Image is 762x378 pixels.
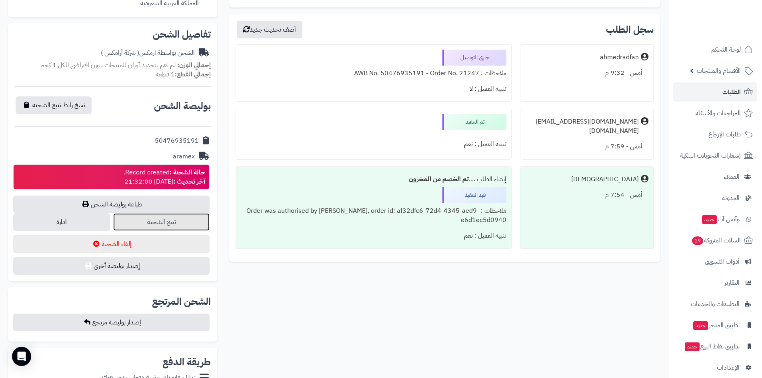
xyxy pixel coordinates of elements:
[724,171,740,182] span: العملاء
[162,357,211,367] h2: طريقة الدفع
[241,228,506,244] div: تنبيه العميل : نعم
[525,65,648,81] div: أمس - 9:32 م
[237,21,302,38] button: أضف تحديث جديد
[409,174,469,184] b: تم الخصم من المخزون
[13,213,110,231] a: ادارة
[722,86,741,98] span: الطلبات
[600,53,639,62] div: ahmedradfan
[241,136,506,152] div: تنبيه العميل : نعم
[673,273,757,292] a: التقارير
[170,168,205,177] strong: حالة الشحنة :
[673,252,757,271] a: أدوات التسويق
[13,196,210,213] a: طباعة بوليصة الشحن
[113,213,210,231] a: تتبع الشحنة
[442,114,506,130] div: تم التنفيذ
[154,101,211,111] h2: بوليصة الشحن
[525,139,648,154] div: أمس - 7:59 م
[705,256,740,267] span: أدوات التسويق
[673,210,757,229] a: وآتس آبجديد
[711,44,741,55] span: لوحة التحكم
[40,60,176,70] span: لم تقم بتحديد أوزان للمنتجات ، وزن افتراضي للكل 1 كجم
[692,320,740,331] span: تطبيق المتجر
[673,188,757,208] a: المدونة
[673,358,757,377] a: الإعدادات
[680,150,741,161] span: إشعارات التحويلات البنكية
[124,168,205,186] div: Record created. [DATE] 21:32:00
[442,50,506,66] div: جاري التوصيل
[156,70,211,79] small: 1 قطعة
[673,294,757,314] a: التطبيقات والخدمات
[708,129,741,140] span: طلبات الإرجاع
[13,235,210,253] button: إلغاء الشحنة
[241,203,506,228] div: ملاحظات : Order was authorised by [PERSON_NAME], order id: af32dfc6-72d4-4345-aed9-e6d1ec5d0940
[14,30,211,39] h2: تفاصيل الشحن
[673,316,757,335] a: تطبيق المتجرجديد
[13,257,210,275] button: إصدار بوليصة أخرى
[673,104,757,123] a: المراجعات والأسئلة
[606,25,654,34] h3: سجل الطلب
[717,362,740,373] span: الإعدادات
[722,192,740,204] span: المدونة
[101,48,139,58] span: ( شركة أرامكس )
[702,215,717,224] span: جديد
[673,40,757,59] a: لوحة التحكم
[724,277,740,288] span: التقارير
[32,100,85,110] span: نسخ رابط تتبع الشحنة
[684,341,740,352] span: تطبيق نقاط البيع
[241,172,506,187] div: إنشاء الطلب ....
[13,314,210,331] button: إصدار بوليصة مرتجع
[155,136,199,146] div: 50476935191
[525,187,648,203] div: أمس - 7:54 م
[708,18,754,34] img: logo-2.png
[525,117,639,136] div: [DOMAIN_NAME][EMAIL_ADDRESS][DOMAIN_NAME]
[693,321,708,330] span: جديد
[701,214,740,225] span: وآتس آب
[673,146,757,165] a: إشعارات التحويلات البنكية
[442,187,506,203] div: قيد التنفيذ
[685,342,700,351] span: جديد
[177,60,211,70] strong: إجمالي الوزن:
[241,66,506,81] div: ملاحظات : AWB No. 50476935191 - Order No. 21247
[101,48,195,58] div: الشحن بواسطة ارمكس
[673,167,757,186] a: العملاء
[692,236,704,246] span: 19
[691,235,741,246] span: السلات المتروكة
[697,65,741,76] span: الأقسام والمنتجات
[173,152,195,161] div: aramex
[691,298,740,310] span: التطبيقات والخدمات
[173,177,205,186] strong: آخر تحديث :
[12,347,31,366] div: Open Intercom Messenger
[673,82,757,102] a: الطلبات
[175,70,211,79] strong: إجمالي القطع:
[673,337,757,356] a: تطبيق نقاط البيعجديد
[241,81,506,97] div: تنبيه العميل : لا
[696,108,741,119] span: المراجعات والأسئلة
[152,297,211,306] h2: الشحن المرتجع
[673,231,757,250] a: السلات المتروكة19
[16,96,92,114] button: نسخ رابط تتبع الشحنة
[673,125,757,144] a: طلبات الإرجاع
[571,175,639,184] div: [DEMOGRAPHIC_DATA]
